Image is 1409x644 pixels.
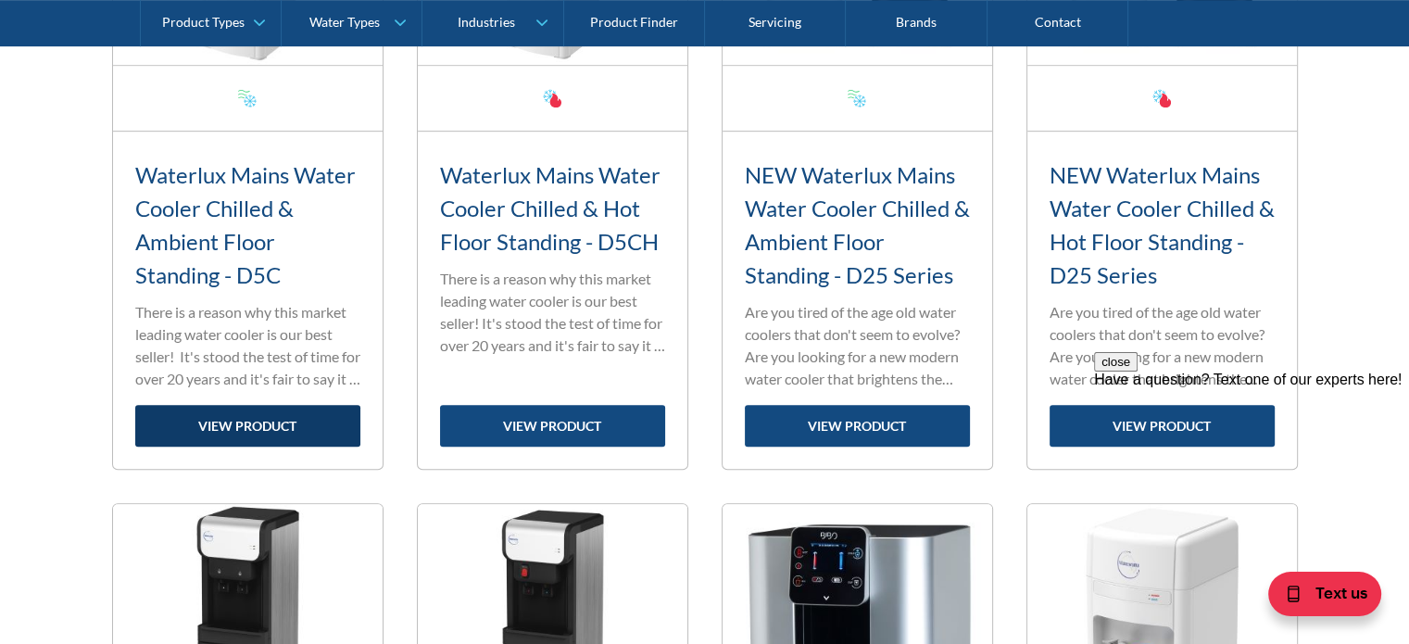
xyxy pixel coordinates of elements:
[135,405,360,447] a: view product
[1050,301,1275,390] p: Are you tired of the age old water coolers that don't seem to evolve? Are you looking for a new m...
[440,158,665,259] h3: Waterlux Mains Water Cooler Chilled & Hot Floor Standing - D5CH
[1094,352,1409,575] iframe: podium webchat widget prompt
[440,268,665,357] p: There is a reason why this market leading water cooler is our best seller! It's stood the test of...
[457,15,514,31] div: Industries
[135,158,360,292] h3: Waterlux Mains Water Cooler Chilled & Ambient Floor Standing - D5C
[745,405,970,447] a: view product
[1050,158,1275,292] h3: NEW Waterlux Mains Water Cooler Chilled & Hot Floor Standing - D25 Series
[1224,551,1409,644] iframe: podium webchat widget bubble
[440,405,665,447] a: view product
[309,15,380,31] div: Water Types
[745,301,970,390] p: Are you tired of the age old water coolers that don't seem to evolve? Are you looking for a new m...
[1050,405,1275,447] a: view product
[135,301,360,390] p: There is a reason why this market leading water cooler is our best seller! It's stood the test of...
[162,15,245,31] div: Product Types
[745,158,970,292] h3: NEW Waterlux Mains Water Cooler Chilled & Ambient Floor Standing - D25 Series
